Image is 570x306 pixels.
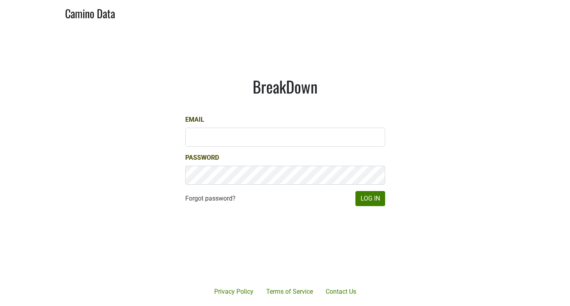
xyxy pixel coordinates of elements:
[185,194,236,203] a: Forgot password?
[185,115,204,124] label: Email
[319,284,363,300] a: Contact Us
[208,284,260,300] a: Privacy Policy
[260,284,319,300] a: Terms of Service
[65,3,115,22] a: Camino Data
[185,153,219,163] label: Password
[185,77,385,96] h1: BreakDown
[355,191,385,206] button: Log In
